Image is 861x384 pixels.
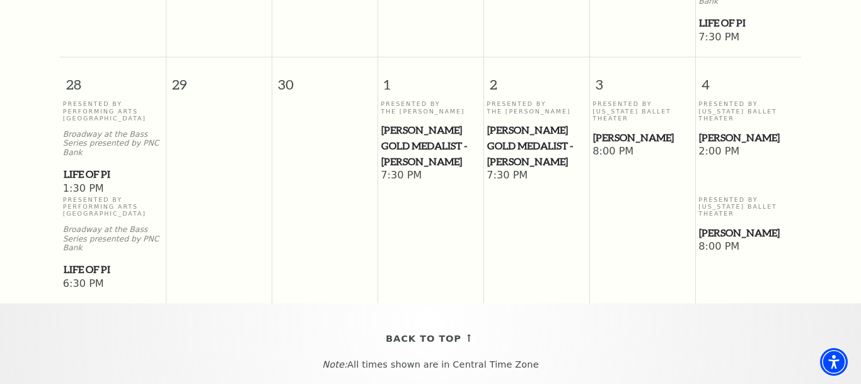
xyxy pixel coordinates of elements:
em: Note: [322,359,347,369]
span: 30 [272,57,378,101]
p: Presented By Performing Arts [GEOGRAPHIC_DATA] [63,100,163,122]
span: 7:30 PM [381,169,480,183]
span: 8:00 PM [698,240,798,254]
span: 3 [590,57,695,101]
span: 7:30 PM [487,169,586,183]
span: 2 [484,57,589,101]
span: Life of Pi [64,262,162,277]
p: All times shown are in Central Time Zone [12,359,849,370]
span: 7:30 PM [698,31,798,45]
span: Life of Pi [64,166,162,182]
span: 2:00 PM [698,145,798,159]
div: Accessibility Menu [820,348,848,376]
p: Broadway at the Bass Series presented by PNC Bank [63,225,163,253]
span: [PERSON_NAME] [699,130,797,146]
span: 6:30 PM [63,277,163,291]
p: Presented By [US_STATE] Ballet Theater [698,196,798,218]
span: Life of Pi [699,15,797,31]
span: 29 [166,57,272,101]
p: Presented By The [PERSON_NAME] [487,100,586,115]
p: Broadway at the Bass Series presented by PNC Bank [63,130,163,158]
p: Presented By Performing Arts [GEOGRAPHIC_DATA] [63,196,163,218]
span: 4 [696,57,802,101]
span: 1 [378,57,483,101]
p: Presented By [US_STATE] Ballet Theater [592,100,692,122]
span: [PERSON_NAME] [699,225,797,241]
span: [PERSON_NAME] [593,130,691,146]
span: 8:00 PM [592,145,692,159]
span: [PERSON_NAME] Gold Medalist - [PERSON_NAME] [381,122,480,169]
span: [PERSON_NAME] Gold Medalist - [PERSON_NAME] [487,122,586,169]
span: 28 [60,57,166,101]
span: Back To Top [386,331,461,347]
p: Presented By [US_STATE] Ballet Theater [698,100,798,122]
p: Presented By The [PERSON_NAME] [381,100,480,115]
span: 1:30 PM [63,182,163,196]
